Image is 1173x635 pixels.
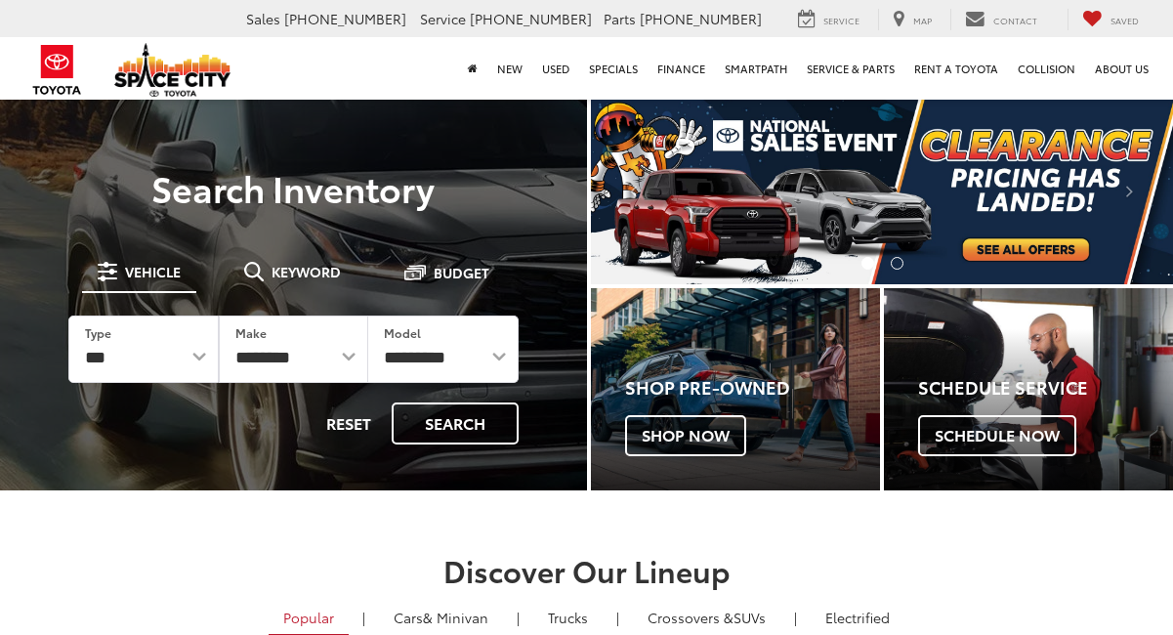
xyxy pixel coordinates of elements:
a: Specials [579,37,648,100]
a: Shop Pre-Owned Shop Now [591,288,880,490]
span: Sales [246,9,280,28]
a: Service [783,9,874,30]
div: Toyota [884,288,1173,490]
li: Go to slide number 1. [861,257,874,270]
span: Service [823,14,859,26]
h4: Schedule Service [918,378,1173,398]
span: Parts [604,9,636,28]
a: My Saved Vehicles [1068,9,1153,30]
span: Keyword [272,265,341,278]
h4: Shop Pre-Owned [625,378,880,398]
span: Schedule Now [918,415,1076,456]
a: Electrified [811,601,904,634]
button: Click to view next picture. [1086,137,1173,245]
img: Space City Toyota [114,43,231,97]
a: Service & Parts [797,37,904,100]
li: | [789,608,802,627]
span: Saved [1110,14,1139,26]
span: Vehicle [125,265,181,278]
a: Trucks [533,601,603,634]
li: Go to slide number 2. [891,257,903,270]
a: SUVs [633,601,780,634]
span: & Minivan [423,608,488,627]
span: [PHONE_NUMBER] [284,9,406,28]
h2: Discover Our Lineup [30,554,1144,586]
a: Rent a Toyota [904,37,1008,100]
a: About Us [1085,37,1158,100]
span: Crossovers & [648,608,733,627]
span: [PHONE_NUMBER] [470,9,592,28]
button: Search [392,402,519,444]
span: Budget [434,266,489,279]
a: SmartPath [715,37,797,100]
label: Model [384,324,421,341]
div: Toyota [591,288,880,490]
button: Reset [310,402,388,444]
a: Contact [950,9,1052,30]
h3: Search Inventory [41,168,546,207]
a: Schedule Service Schedule Now [884,288,1173,490]
a: Used [532,37,579,100]
li: | [611,608,624,627]
label: Type [85,324,111,341]
span: Contact [993,14,1037,26]
span: Shop Now [625,415,746,456]
li: | [512,608,524,627]
a: Map [878,9,946,30]
button: Click to view previous picture. [591,137,678,245]
label: Make [235,324,267,341]
a: Home [458,37,487,100]
span: Map [913,14,932,26]
a: Finance [648,37,715,100]
a: Cars [379,601,503,634]
img: Toyota [21,38,94,102]
span: Service [420,9,466,28]
a: Collision [1008,37,1085,100]
li: | [357,608,370,627]
a: New [487,37,532,100]
span: [PHONE_NUMBER] [640,9,762,28]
